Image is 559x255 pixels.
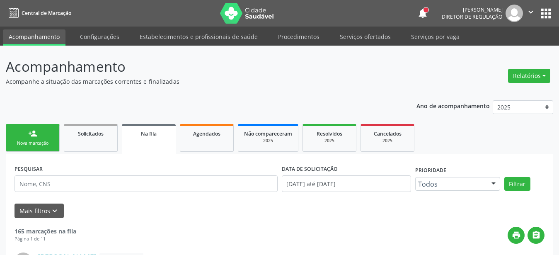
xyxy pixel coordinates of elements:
a: Acompanhamento [3,29,65,46]
p: Acompanhamento [6,56,389,77]
i:  [532,231,541,240]
span: Solicitados [78,130,104,137]
button:  [523,5,539,22]
div: [PERSON_NAME] [442,6,503,13]
a: Central de Marcação [6,6,71,20]
a: Serviços ofertados [334,29,397,44]
div: 2025 [309,138,350,144]
p: Ano de acompanhamento [416,100,490,111]
div: Nova marcação [12,140,53,146]
button: Relatórios [508,69,550,83]
label: Prioridade [415,164,446,177]
span: Não compareceram [244,130,292,137]
div: 2025 [367,138,408,144]
button: Mais filtroskeyboard_arrow_down [15,204,64,218]
a: Configurações [74,29,125,44]
input: Selecione um intervalo [282,175,411,192]
img: img [506,5,523,22]
button:  [528,227,544,244]
a: Serviços por vaga [405,29,465,44]
span: Agendados [193,130,220,137]
button: notifications [417,7,428,19]
button: apps [539,6,553,21]
i: print [512,231,521,240]
div: 2025 [244,138,292,144]
i:  [526,7,535,17]
div: person_add [28,129,37,138]
span: Cancelados [374,130,402,137]
span: Central de Marcação [22,10,71,17]
button: Filtrar [504,177,530,191]
p: Acompanhe a situação das marcações correntes e finalizadas [6,77,389,86]
label: PESQUISAR [15,163,43,175]
a: Estabelecimentos e profissionais de saúde [134,29,264,44]
i: keyboard_arrow_down [50,206,59,216]
span: Na fila [141,130,157,137]
button: print [508,227,525,244]
span: Diretor de regulação [442,13,503,20]
span: Todos [418,180,483,188]
a: Procedimentos [272,29,325,44]
input: Nome, CNS [15,175,278,192]
span: Resolvidos [317,130,342,137]
label: DATA DE SOLICITAÇÃO [282,163,338,175]
strong: 165 marcações na fila [15,227,76,235]
div: Página 1 de 11 [15,236,76,243]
